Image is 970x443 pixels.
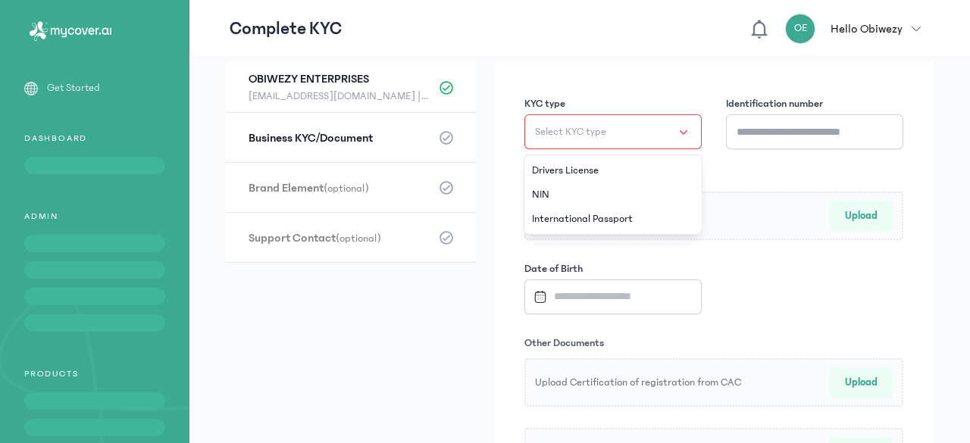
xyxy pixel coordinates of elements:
[532,187,549,202] span: NIN
[524,261,583,276] label: Date of Birth
[249,70,430,87] h3: OBIWEZY ENTERPRISES
[532,211,633,226] span: International Passport
[249,229,430,246] h3: Support Contact
[230,17,342,41] p: Complete KYC
[785,14,815,44] div: OE
[535,375,741,391] p: Upload Certification of registration from CAC
[830,367,893,398] button: Upload
[336,232,381,245] span: (optional)
[831,20,903,38] p: Hello Obiwezy
[249,129,430,146] h3: Business KYC/Document
[785,14,930,44] button: OEHello Obiwezy
[249,179,430,196] h3: Brand Element
[524,114,702,149] button: Select KYC type
[535,124,606,139] span: Select KYC type
[249,87,430,105] span: [EMAIL_ADDRESS][DOMAIN_NAME] || 09139337026
[830,201,893,231] button: Upload
[726,96,823,111] label: Identification number
[324,183,369,195] span: (optional)
[524,155,702,234] ul: Select KYC type
[524,335,903,351] h3: Other Documents
[532,163,599,178] span: Drivers License
[527,280,691,313] input: Datepicker input
[524,96,565,111] label: KYC type
[47,80,100,96] p: Get Started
